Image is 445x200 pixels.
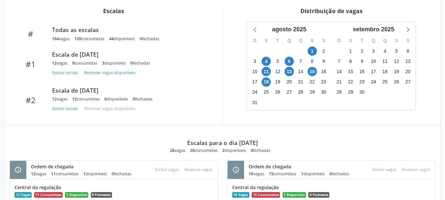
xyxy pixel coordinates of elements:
span: sexta-feira, 5 de setembro de 2025 [392,46,401,56]
span: sexta-feira, 22 de agosto de 2025 [308,77,317,87]
button: Remover vagas disponíveis [82,69,138,77]
div: vagas [52,96,68,102]
span: quinta-feira, 21 de agosto de 2025 [296,77,305,87]
div: Central da regulação [14,184,213,191]
span: segunda-feira, 1 de setembro de 2025 [346,46,355,56]
div: fechadas [130,60,150,66]
span: quarta-feira, 3 de setembro de 2025 [369,46,378,56]
span: domingo, 21 de setembro de 2025 [334,77,344,87]
div: disponíveis [301,171,325,177]
i: schedule [232,166,239,173]
span: 1 [83,171,86,177]
div: disponíveis [104,96,128,102]
span: quinta-feira, 14 de agosto de 2025 [296,67,305,76]
span: 0 [104,96,107,102]
span: segunda-feira, 22 de setembro de 2025 [346,77,355,87]
span: quinta-feira, 11 de setembro de 2025 [380,57,390,66]
div: vagas [52,60,68,66]
div: fechadas [133,96,153,102]
div: Escalas [10,7,218,14]
div: agosto 2025 [269,25,309,34]
div: Todas as escalas [52,26,209,33]
span: 1 [301,171,303,177]
span: 0 [251,148,253,153]
span: terça-feira, 30 de setembro de 2025 [357,88,367,97]
span: quarta-feira, 10 de setembro de 2025 [369,57,378,66]
span: segunda-feira, 29 de setembro de 2025 [346,88,355,97]
span: 1 Disponível [65,192,88,198]
span: 0 Fechadas [308,192,329,198]
div: consumidas [74,36,104,42]
div: fechadas [112,171,131,177]
span: 0 Fechadas [91,192,112,198]
span: segunda-feira, 18 de agosto de 2025 [262,77,271,87]
span: terça-feira, 23 de setembro de 2025 [357,77,367,87]
div: Q [368,36,379,46]
div: vagas [31,171,46,177]
span: quarta-feira, 13 de agosto de 2025 [285,67,294,76]
span: terça-feira, 19 de agosto de 2025 [273,77,282,87]
span: 26 [190,148,195,153]
div: consumidas [72,60,97,66]
span: sábado, 2 de agosto de 2025 [319,46,328,56]
div: consumidas [51,171,79,177]
div: S [306,36,318,46]
span: quarta-feira, 17 de setembro de 2025 [369,67,378,76]
span: sexta-feira, 15 de agosto de 2025 [308,67,317,76]
span: 11 Consumidas [34,192,63,198]
span: domingo, 31 de agosto de 2025 [250,98,259,107]
div: Escolha as vagas para excluir [370,165,399,174]
span: quinta-feira, 4 de setembro de 2025 [380,46,390,56]
span: sexta-feira, 12 de setembro de 2025 [392,57,401,66]
span: 164 [52,36,59,42]
span: 120 [74,36,81,42]
span: segunda-feira, 25 de agosto de 2025 [262,88,271,97]
span: sábado, 13 de setembro de 2025 [403,57,413,66]
span: segunda-feira, 15 de setembro de 2025 [346,67,355,76]
span: sexta-feira, 1 de agosto de 2025 [308,46,317,56]
span: 12 [72,96,77,102]
span: domingo, 14 de setembro de 2025 [334,67,344,76]
span: quinta-feira, 25 de setembro de 2025 [380,77,390,87]
div: disponíveis [222,148,246,153]
div: # [14,29,47,39]
span: 11 [51,171,56,177]
div: Escolha as vagas para realocar [182,165,215,174]
span: 0 [329,171,332,177]
span: 0 [130,60,133,66]
div: disponíveis [109,36,135,42]
span: domingo, 17 de agosto de 2025 [250,77,259,87]
div: Distribuição de vagas [227,7,435,14]
span: sábado, 20 de setembro de 2025 [403,67,413,76]
div: S [261,36,272,46]
div: vagas [52,36,70,42]
span: sábado, 16 de agosto de 2025 [319,67,328,76]
span: terça-feira, 9 de setembro de 2025 [357,57,367,66]
div: S [318,36,329,46]
span: quinta-feira, 18 de setembro de 2025 [380,67,390,76]
button: Excluir escala [52,104,80,113]
span: 0 [112,171,114,177]
div: S [391,36,402,46]
div: Ordem de chegada [249,163,354,170]
div: T [356,36,368,46]
span: sábado, 27 de setembro de 2025 [403,77,413,87]
span: quinta-feira, 28 de agosto de 2025 [296,88,305,97]
span: domingo, 10 de agosto de 2025 [250,67,259,76]
div: consumidas [72,96,100,102]
div: Q [295,36,306,46]
span: 12 [52,96,57,102]
span: 15 Consumidas [252,192,280,198]
span: segunda-feira, 4 de agosto de 2025 [262,57,271,66]
span: 1 Disponível [283,192,306,198]
span: 44 [109,36,114,42]
span: sexta-feira, 8 de agosto de 2025 [308,57,317,66]
span: sábado, 30 de agosto de 2025 [319,88,328,97]
div: #2 [14,95,47,105]
span: quinta-feira, 7 de agosto de 2025 [296,57,305,66]
span: sábado, 9 de agosto de 2025 [319,57,328,66]
div: vagas [249,171,264,177]
span: domingo, 24 de agosto de 2025 [250,88,259,97]
div: #1 [14,59,47,69]
span: 16 [249,171,253,177]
